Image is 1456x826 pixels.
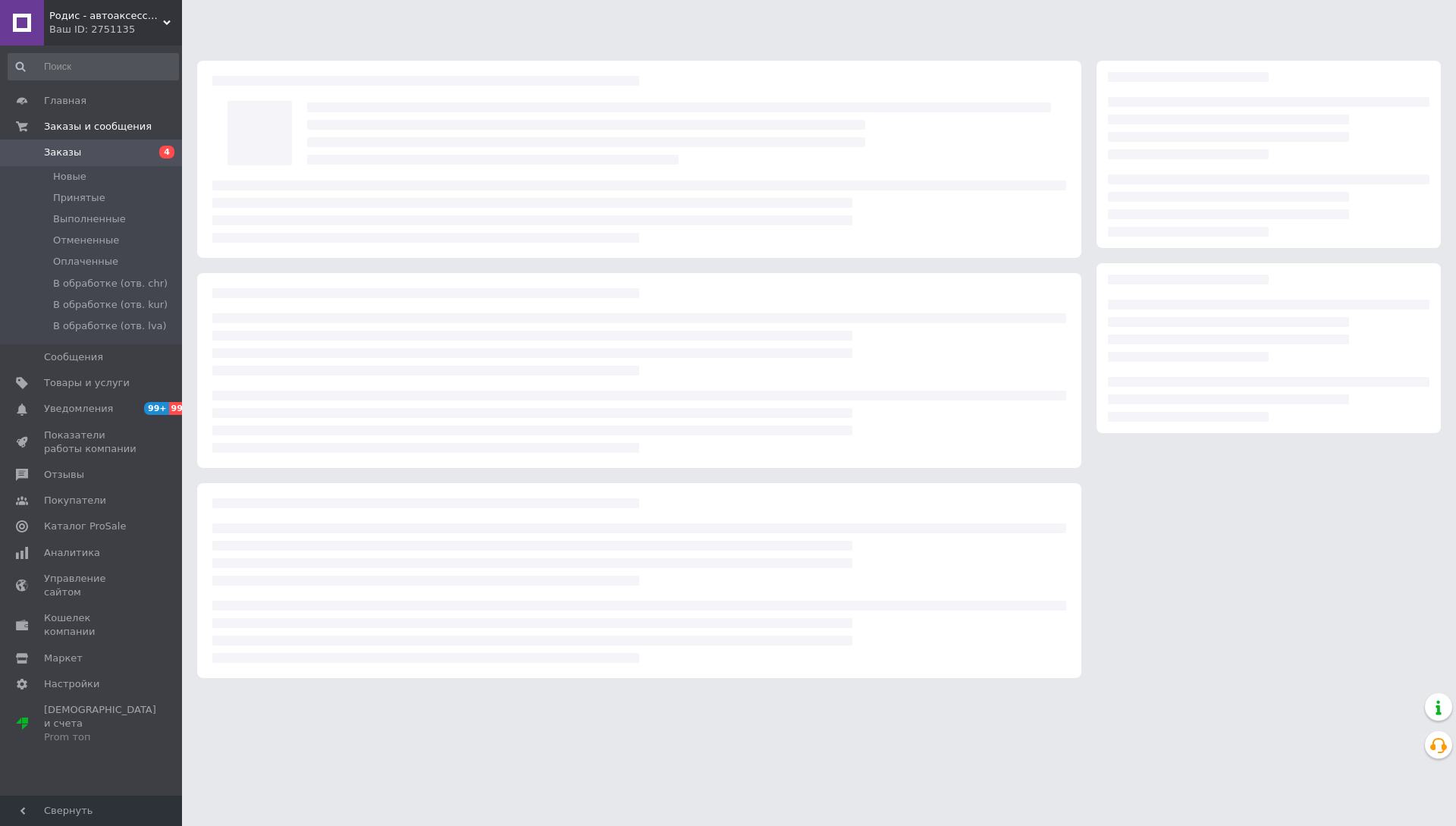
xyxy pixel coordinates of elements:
[44,494,106,507] span: Покупатели
[44,520,126,533] span: Каталог ProSale
[8,53,179,80] input: Поиск
[44,146,81,159] span: Заказы
[44,677,99,691] span: Настройки
[49,9,163,23] span: Родис - автоаксессуары и запасные части
[53,212,126,226] span: Выполненные
[44,120,152,133] span: Заказы и сообщения
[53,191,105,205] span: Принятые
[44,429,140,456] span: Показатели работы компании
[44,652,83,665] span: Маркет
[53,277,168,291] span: В обработке (отв. chr)
[169,402,194,415] span: 99+
[44,376,130,390] span: Товары и услуги
[53,298,168,312] span: В обработке (отв. kur)
[144,402,169,415] span: 99+
[44,94,86,108] span: Главная
[44,350,103,364] span: Сообщения
[44,546,100,560] span: Аналитика
[53,319,167,333] span: В обработке (отв. lva)
[53,255,118,269] span: Оплаченные
[44,468,84,482] span: Отзывы
[49,23,182,36] div: Ваш ID: 2751135
[44,703,156,745] span: [DEMOGRAPHIC_DATA] и счета
[159,146,174,159] span: 4
[44,402,113,416] span: Уведомления
[44,611,140,639] span: Кошелек компании
[44,572,140,599] span: Управление сайтом
[53,170,86,184] span: Новые
[53,234,119,247] span: Отмененные
[44,730,156,744] div: Prom топ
